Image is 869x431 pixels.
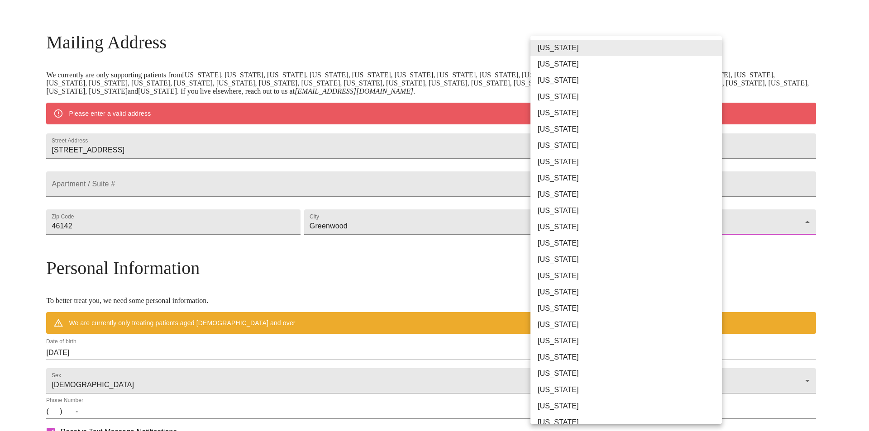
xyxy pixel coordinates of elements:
li: [US_STATE] [530,219,729,235]
li: [US_STATE] [530,300,729,317]
li: [US_STATE] [530,398,729,414]
li: [US_STATE] [530,268,729,284]
li: [US_STATE] [530,414,729,431]
li: [US_STATE] [530,170,729,186]
li: [US_STATE] [530,365,729,382]
li: [US_STATE] [530,235,729,251]
li: [US_STATE] [530,186,729,203]
li: [US_STATE] [530,382,729,398]
li: [US_STATE] [530,121,729,137]
li: [US_STATE] [530,154,729,170]
li: [US_STATE] [530,40,729,56]
li: [US_STATE] [530,333,729,349]
li: [US_STATE] [530,137,729,154]
li: [US_STATE] [530,349,729,365]
li: [US_STATE] [530,251,729,268]
li: [US_STATE] [530,89,729,105]
li: [US_STATE] [530,284,729,300]
li: [US_STATE] [530,56,729,72]
li: [US_STATE] [530,72,729,89]
li: [US_STATE] [530,317,729,333]
li: [US_STATE] [530,203,729,219]
li: [US_STATE] [530,105,729,121]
